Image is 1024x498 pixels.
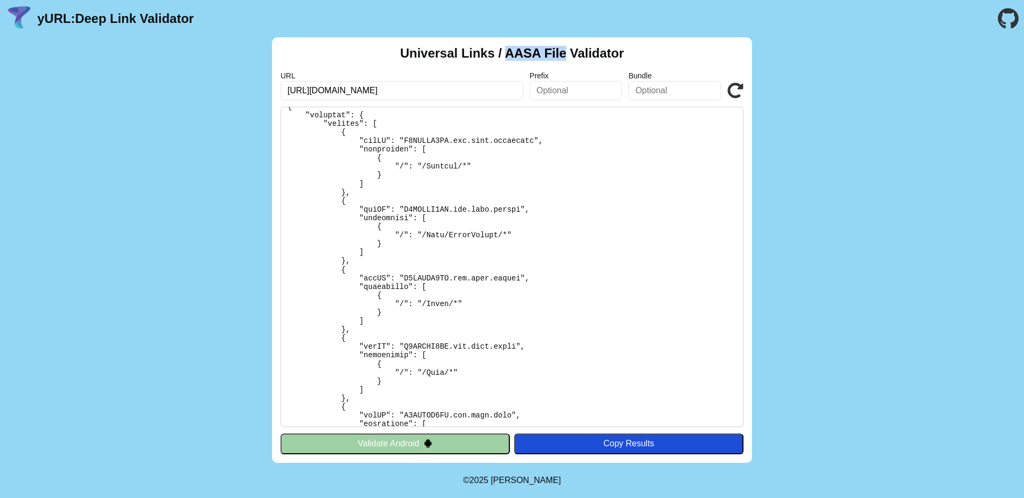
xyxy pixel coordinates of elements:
[37,11,194,26] a: yURL:Deep Link Validator
[469,476,489,485] span: 2025
[519,439,738,448] div: Copy Results
[628,81,721,100] input: Optional
[530,71,622,80] label: Prefix
[463,463,561,498] footer: ©
[530,81,622,100] input: Optional
[628,71,721,80] label: Bundle
[5,5,33,33] img: yURL Logo
[281,71,523,80] label: URL
[514,433,743,454] button: Copy Results
[281,107,743,427] pre: Lorem ipsu do: sitam://cons.adip.el/.sedd-eiusm/tempo-inc-utla-etdoloremag Al Enimadmi: Veni Quis...
[281,81,523,100] input: Required
[281,433,510,454] button: Validate Android
[423,439,433,448] img: droidIcon.svg
[491,476,561,485] a: Michael Ibragimchayev's Personal Site
[400,46,624,61] h2: Universal Links / AASA File Validator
